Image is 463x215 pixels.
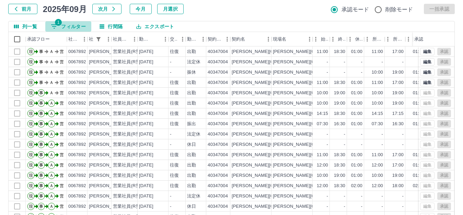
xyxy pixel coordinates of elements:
[49,163,54,168] text: Ａ
[372,110,383,117] div: 14:15
[39,152,43,157] text: 事
[187,100,196,107] div: 出勤
[68,152,86,158] div: 0067892
[334,100,345,107] div: 19:00
[49,132,54,137] text: Ａ
[139,69,153,76] div: [DATE]
[382,141,383,148] div: -
[313,32,330,46] div: 始業
[68,32,79,46] div: 社員番号
[351,121,362,127] div: 01:00
[49,142,54,147] text: Ａ
[351,152,362,158] div: 01:00
[372,121,383,127] div: 07:30
[60,49,64,54] text: 営
[187,90,196,96] div: 出勤
[187,79,196,86] div: 出勤
[138,32,169,46] div: 勤務日
[68,141,86,148] div: 0067892
[49,90,54,95] text: Ａ
[49,60,54,64] text: Ａ
[55,19,62,26] span: 1
[402,131,404,138] div: -
[317,152,328,158] div: 11:00
[372,172,383,179] div: 10:00
[351,79,362,86] div: 01:00
[89,152,126,158] div: [PERSON_NAME]
[317,172,328,179] div: 10:00
[89,162,126,169] div: [PERSON_NAME]
[208,110,228,117] div: 40347004
[273,69,412,76] div: [PERSON_NAME][GEOGRAPHIC_DATA]にこにこ放課後児童クラブ
[334,172,345,179] div: 19:00
[39,101,43,106] text: 事
[382,131,383,138] div: -
[139,79,153,86] div: [DATE]
[327,69,328,76] div: -
[413,69,424,76] div: 01:00
[187,141,196,148] div: 休日
[330,32,347,46] div: 終業
[68,162,86,169] div: 0067892
[273,110,412,117] div: [PERSON_NAME][GEOGRAPHIC_DATA]にこにこ放課後児童クラブ
[39,60,43,64] text: 事
[271,32,313,46] div: 現場名
[361,59,362,65] div: -
[49,101,54,106] text: Ａ
[420,79,435,86] button: 編集
[29,90,33,95] text: 現
[392,79,404,86] div: 17:00
[351,100,362,107] div: 01:00
[273,79,412,86] div: [PERSON_NAME][GEOGRAPHIC_DATA]にこにこ放課後児童クラブ
[160,34,171,44] button: メニュー
[393,32,404,46] div: 所定終業
[60,101,64,106] text: 営
[208,59,228,65] div: 40347004
[139,172,153,179] div: [DATE]
[89,141,126,148] div: [PERSON_NAME]
[334,121,345,127] div: 16:30
[79,34,90,44] button: メニュー
[372,49,383,55] div: 11:00
[344,59,345,65] div: -
[186,32,206,46] div: 勤務区分
[39,80,43,85] text: 事
[68,110,86,117] div: 0067892
[94,34,103,44] div: 1件のフィルターを適用中
[232,121,316,127] div: [PERSON_NAME][GEOGRAPHIC_DATA]
[364,32,385,46] div: 所定開始
[39,163,43,168] text: 事
[232,110,316,117] div: [PERSON_NAME][GEOGRAPHIC_DATA]
[232,32,245,46] div: 契約名
[170,100,179,107] div: 往復
[112,32,138,46] div: 社員区分
[68,100,86,107] div: 0067892
[273,121,412,127] div: [PERSON_NAME][GEOGRAPHIC_DATA]にこにこ放課後児童クラブ
[351,162,362,169] div: 01:00
[68,90,86,96] div: 0067892
[113,100,146,107] div: 営業社員(R契約)
[60,80,64,85] text: 営
[39,49,43,54] text: 事
[113,141,146,148] div: 営業社員(R契約)
[420,48,435,55] button: 編集
[344,141,345,148] div: -
[139,59,153,65] div: [DATE]
[60,60,64,64] text: 営
[334,162,345,169] div: 18:30
[187,110,196,117] div: 出勤
[187,162,196,169] div: 出勤
[198,34,208,44] button: メニュー
[232,100,316,107] div: [PERSON_NAME][GEOGRAPHIC_DATA]
[170,172,179,179] div: 往復
[317,49,328,55] div: 11:00
[139,131,153,138] div: [DATE]
[321,32,328,46] div: 始業
[60,111,64,116] text: 営
[392,49,404,55] div: 17:00
[392,100,404,107] div: 19:00
[130,4,152,14] button: 今月
[68,172,86,179] div: 0067892
[170,121,179,127] div: 往復
[372,69,383,76] div: 10:00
